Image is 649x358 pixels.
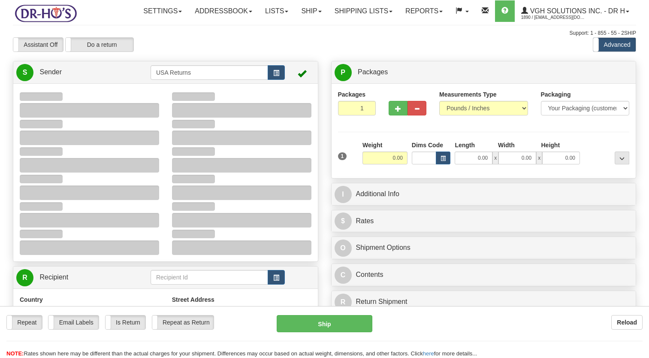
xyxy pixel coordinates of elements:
label: Length [455,141,475,149]
a: S Sender [16,64,151,81]
a: Reports [399,0,449,22]
a: CContents [335,266,633,284]
label: Repeat [7,316,42,329]
label: Street Address [172,295,214,304]
label: Height [541,141,560,149]
a: here [423,350,434,357]
label: Advanced [593,38,636,52]
label: Packages [338,90,366,99]
span: $ [335,212,352,230]
span: Sender [39,68,62,76]
button: Ship [277,315,372,332]
a: VGH Solutions Inc. - Dr H 1890 / [EMAIL_ADDRESS][DOMAIN_NAME] [515,0,636,22]
span: R [335,294,352,311]
input: Recipient Id [151,270,268,285]
span: S [16,64,33,81]
a: Settings [137,0,188,22]
a: OShipment Options [335,239,633,257]
span: x [492,152,498,164]
a: R Recipient [16,269,136,286]
label: Width [498,141,515,149]
label: Repeat as Return [152,316,214,329]
span: 1 [338,152,347,160]
a: IAdditional Info [335,185,633,203]
a: Shipping lists [328,0,399,22]
label: Email Labels [48,316,99,329]
span: O [335,240,352,257]
a: Ship [295,0,328,22]
label: Weight [362,141,382,149]
div: Support: 1 - 855 - 55 - 2SHIP [13,30,636,37]
label: Is Return [106,316,145,329]
span: NOTE: [6,350,24,357]
a: P Packages [335,64,633,81]
label: Do a return [66,38,133,52]
label: Packaging [541,90,571,99]
a: RReturn Shipment [335,293,633,311]
span: P [335,64,352,81]
span: I [335,186,352,203]
div: ... [615,152,629,164]
a: Addressbook [188,0,259,22]
img: logo1890.jpg [13,2,78,24]
b: Reload [617,319,637,326]
label: Dims Code [412,141,443,149]
label: Country [20,295,43,304]
span: C [335,267,352,284]
button: Reload [611,315,643,330]
span: R [16,269,33,286]
label: Assistant Off [13,38,63,52]
span: Recipient [39,273,68,281]
span: VGH Solutions Inc. - Dr H [528,7,625,15]
a: $Rates [335,212,633,230]
span: 1890 / [EMAIL_ADDRESS][DOMAIN_NAME] [521,13,586,22]
a: Lists [259,0,295,22]
span: x [536,152,542,164]
label: Measurements Type [439,90,497,99]
input: Sender Id [151,65,268,80]
span: Packages [358,68,388,76]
